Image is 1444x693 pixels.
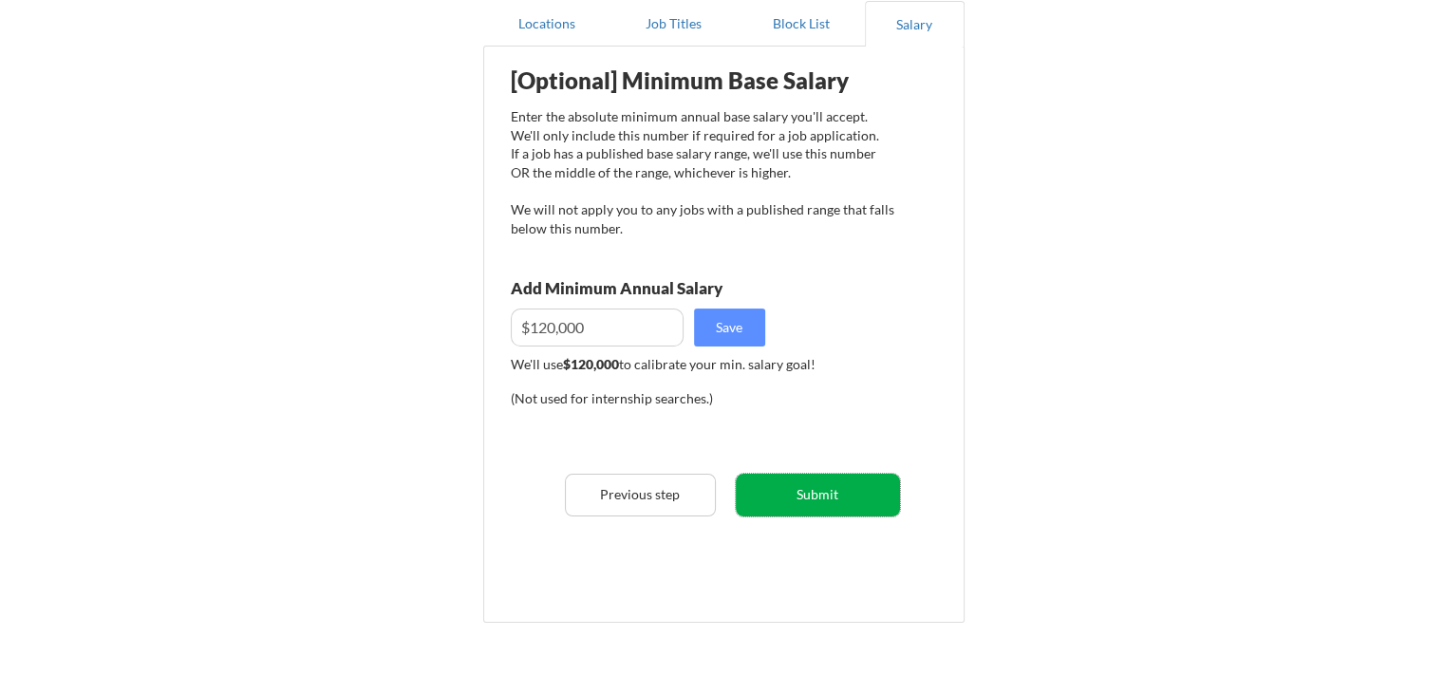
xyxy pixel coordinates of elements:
[511,69,894,92] div: [Optional] Minimum Base Salary
[694,309,765,346] button: Save
[738,1,865,47] button: Block List
[565,474,716,516] button: Previous step
[563,356,619,372] strong: $120,000
[511,107,894,237] div: Enter the absolute minimum annual base salary you'll accept. We'll only include this number if re...
[865,1,965,47] button: Salary
[511,280,807,296] div: Add Minimum Annual Salary
[511,355,894,374] div: We'll use to calibrate your min. salary goal!
[736,474,900,516] button: Submit
[511,389,768,408] div: (Not used for internship searches.)
[483,1,610,47] button: Locations
[511,309,684,346] input: E.g. $100,000
[610,1,738,47] button: Job Titles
